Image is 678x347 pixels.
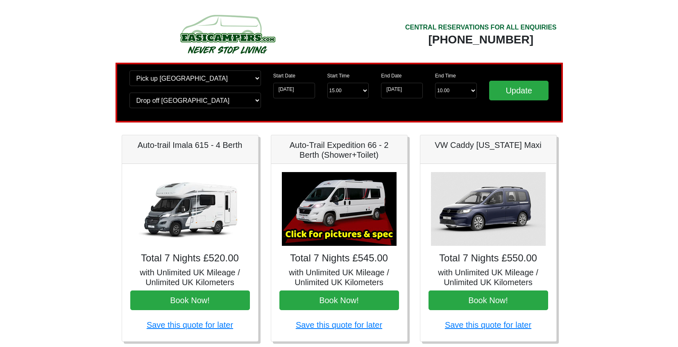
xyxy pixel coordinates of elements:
[130,290,250,310] button: Book Now!
[150,11,305,57] img: campers-checkout-logo.png
[279,140,399,160] h5: Auto-Trail Expedition 66 - 2 Berth (Shower+Toilet)
[130,140,250,150] h5: Auto-trail Imala 615 - 4 Berth
[279,290,399,310] button: Book Now!
[405,23,557,32] div: CENTRAL RESERVATIONS FOR ALL ENQUIRIES
[296,320,382,329] a: Save this quote for later
[445,320,531,329] a: Save this quote for later
[273,83,315,98] input: Start Date
[429,252,548,264] h4: Total 7 Nights £550.00
[279,268,399,287] h5: with Unlimited UK Mileage / Unlimited UK Kilometers
[130,252,250,264] h4: Total 7 Nights £520.00
[279,252,399,264] h4: Total 7 Nights £545.00
[435,72,456,79] label: End Time
[429,140,548,150] h5: VW Caddy [US_STATE] Maxi
[147,320,233,329] a: Save this quote for later
[489,81,549,100] input: Update
[133,172,247,246] img: Auto-trail Imala 615 - 4 Berth
[327,72,350,79] label: Start Time
[431,172,546,246] img: VW Caddy California Maxi
[405,32,557,47] div: [PHONE_NUMBER]
[381,83,423,98] input: Return Date
[282,172,397,246] img: Auto-Trail Expedition 66 - 2 Berth (Shower+Toilet)
[130,268,250,287] h5: with Unlimited UK Mileage / Unlimited UK Kilometers
[429,268,548,287] h5: with Unlimited UK Mileage / Unlimited UK Kilometers
[273,72,295,79] label: Start Date
[381,72,401,79] label: End Date
[429,290,548,310] button: Book Now!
